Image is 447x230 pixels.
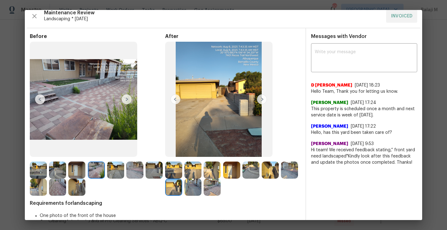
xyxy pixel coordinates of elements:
[165,33,300,40] span: After
[351,124,376,129] span: [DATE] 17:22
[40,219,300,225] li: One photo of the back of the house
[40,213,300,219] li: One photo of the front of the house
[30,200,300,206] span: Requirements for landscaping
[311,106,417,118] span: This property is scheduled once a month and next service date is week of [DATE].
[170,94,180,104] img: left-chevron-button-url
[44,10,381,16] span: Maintenance Review
[311,147,417,166] span: Hi team! We received feedback stating,” front yard need landscaped"Kindly look after this feedbac...
[257,94,267,104] img: right-chevron-button-url
[355,83,380,87] span: [DATE] 18:23
[311,88,417,95] span: Hello Team, Thank you for letting us know.
[122,94,132,104] img: right-chevron-button-url
[311,123,348,129] span: [PERSON_NAME]
[351,142,374,146] span: [DATE] 9:53
[44,16,381,22] span: Landscaping * [DATE]
[311,100,348,106] span: [PERSON_NAME]
[311,34,367,39] span: Messages with Vendor
[30,33,165,40] span: Before
[35,94,45,104] img: left-chevron-button-url
[311,82,352,88] span: D [PERSON_NAME]
[311,141,348,147] span: [PERSON_NAME]
[351,101,376,105] span: [DATE] 17:24
[311,129,417,136] span: Hello, has this yard been taken care of?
